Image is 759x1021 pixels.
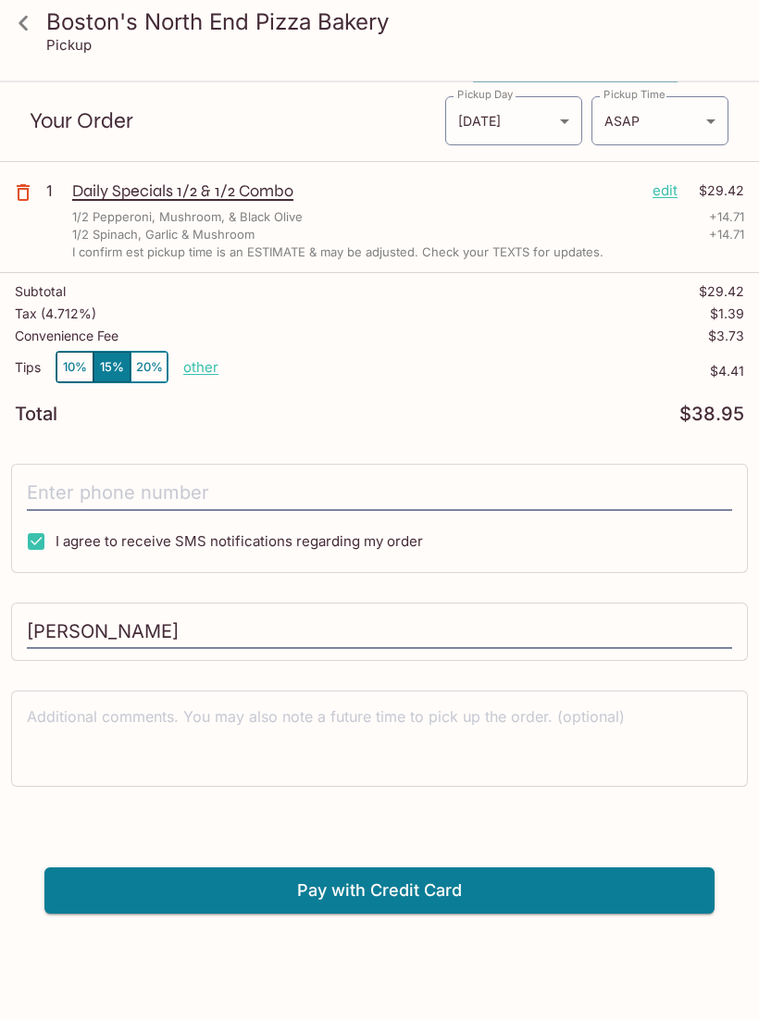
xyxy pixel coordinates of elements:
[709,227,744,244] p: + 14.71
[709,209,744,227] p: + 14.71
[603,88,666,103] label: Pickup Time
[591,97,728,146] div: ASAP
[183,359,218,377] button: other
[457,88,513,103] label: Pickup Day
[27,616,732,651] input: Enter first and last name
[710,307,744,322] p: $1.39
[679,406,744,424] p: $38.95
[44,868,715,915] button: Pay with Credit Card
[27,477,732,512] input: Enter phone number
[30,113,444,131] p: Your Order
[72,244,603,262] p: I confirm est pickup time is an ESTIMATE & may be adjusted. Check your TEXTS for updates.
[699,285,744,300] p: $29.42
[72,181,638,202] p: Daily Specials 1/2 & 1/2 Combo
[46,7,744,36] h3: Boston's North End Pizza Bakery
[218,365,744,380] p: $4.41
[15,285,66,300] p: Subtotal
[46,36,92,54] p: Pickup
[15,406,57,424] p: Total
[15,330,118,344] p: Convenience Fee
[15,361,41,376] p: Tips
[56,533,423,551] span: I agree to receive SMS notifications regarding my order
[15,307,96,322] p: Tax ( 4.712% )
[93,353,131,383] button: 15%
[131,353,168,383] button: 20%
[72,209,303,227] p: 1/2 Pepperoni, Mushroom, & Black Olive
[72,227,255,244] p: 1/2 Spinach, Garlic & Mushroom
[653,181,678,202] p: edit
[689,181,744,202] p: $29.42
[708,330,744,344] p: $3.73
[445,97,582,146] div: [DATE]
[44,817,715,861] iframe: Secure payment button frame
[46,181,65,202] p: 1
[56,353,93,383] button: 10%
